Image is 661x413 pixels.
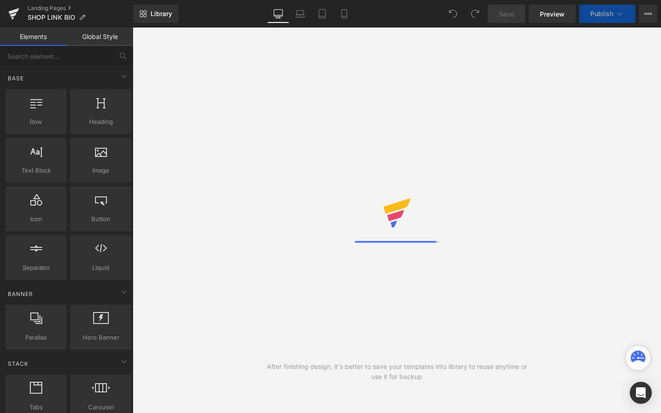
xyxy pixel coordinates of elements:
[73,402,129,412] span: Carousel
[265,362,529,382] div: After finishing design, it's better to save your templates into library to reuse anytime or use i...
[28,14,75,21] span: SHOP LINK BIO
[540,9,565,19] span: Preview
[499,9,514,19] span: Save
[7,74,25,83] span: Base
[444,5,462,23] button: Undo
[529,5,576,23] a: Preview
[133,5,179,23] a: New Library
[590,10,613,17] span: Publish
[333,5,355,23] a: Mobile
[630,382,652,404] div: Open Intercom Messenger
[289,5,311,23] a: Laptop
[8,402,64,412] span: Tabs
[267,5,289,23] a: Desktop
[579,5,635,23] button: Publish
[73,166,129,175] span: Image
[7,290,34,298] span: Banner
[73,333,129,342] span: Hero Banner
[639,5,657,23] button: More
[73,214,129,224] span: Button
[73,263,129,273] span: Liquid
[8,333,64,342] span: Parallax
[8,117,64,127] span: Row
[67,28,133,46] a: Global Style
[466,5,484,23] button: Redo
[151,10,172,18] span: Library
[73,117,129,127] span: Heading
[311,5,333,23] a: Tablet
[8,166,64,175] span: Text Block
[28,5,133,12] a: Landing Pages
[8,214,64,224] span: Icon
[7,359,29,368] span: Stack
[8,263,64,273] span: Separator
